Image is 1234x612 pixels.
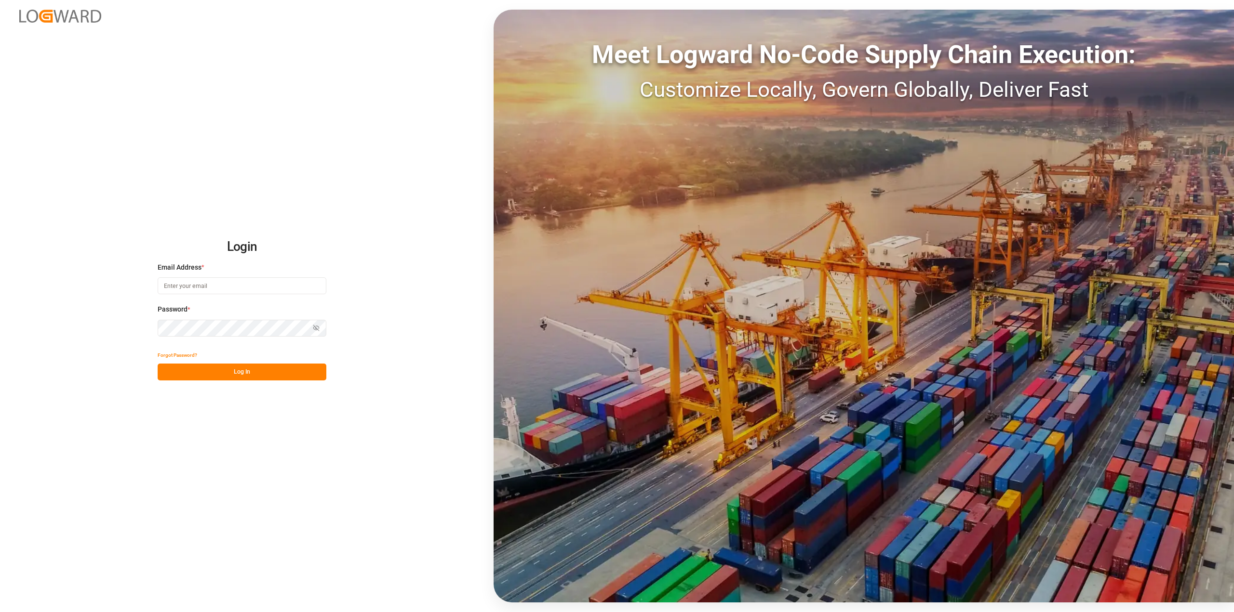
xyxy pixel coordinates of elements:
div: Customize Locally, Govern Globally, Deliver Fast [494,74,1234,105]
img: Logward_new_orange.png [19,10,101,23]
button: Log In [158,364,326,380]
span: Email Address [158,262,201,273]
input: Enter your email [158,277,326,294]
span: Password [158,304,188,314]
div: Meet Logward No-Code Supply Chain Execution: [494,36,1234,74]
h2: Login [158,232,326,262]
button: Forgot Password? [158,347,197,364]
